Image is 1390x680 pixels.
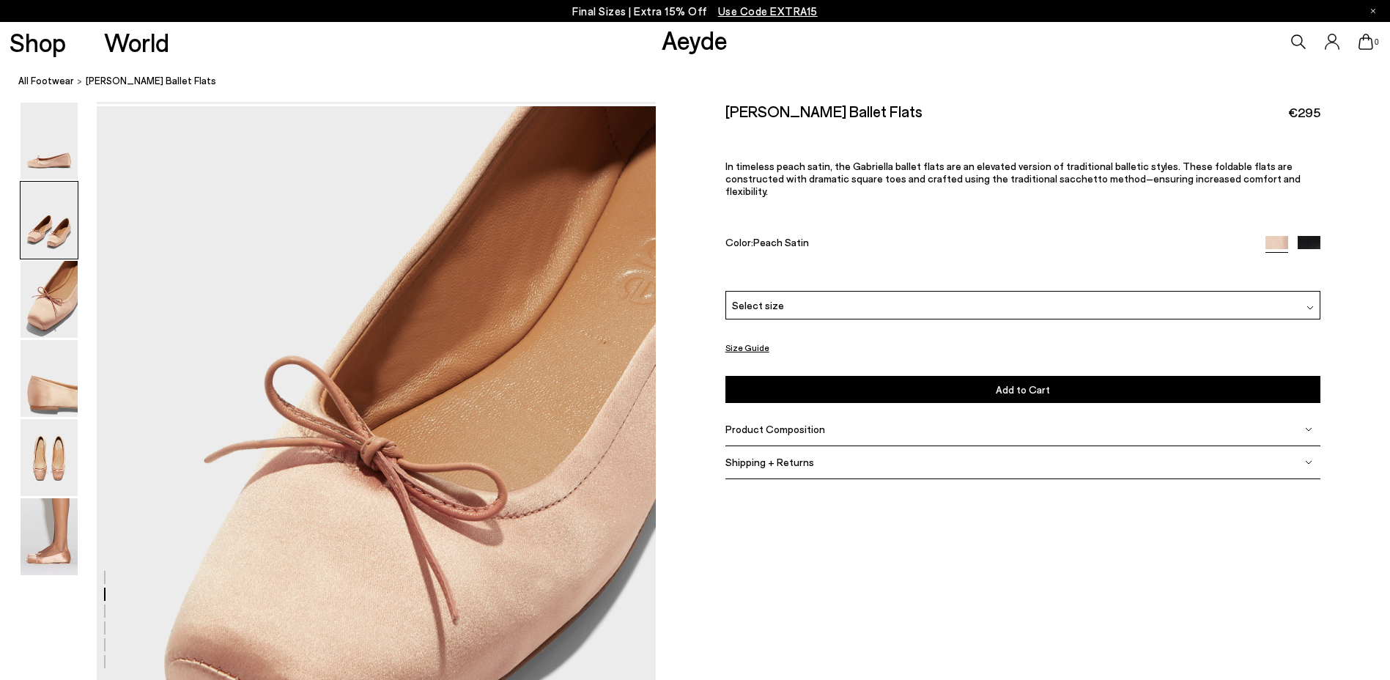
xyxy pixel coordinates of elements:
p: Final Sizes | Extra 15% Off [572,2,818,21]
span: In timeless peach satin, the Gabriella ballet flats are an elevated version of traditional ballet... [725,160,1301,197]
img: Gabriella Satin Ballet Flats - Image 3 [21,261,78,338]
img: svg%3E [1306,304,1314,311]
span: 0 [1373,38,1380,46]
a: 0 [1358,34,1373,50]
img: Gabriella Satin Ballet Flats - Image 1 [21,103,78,180]
a: Shop [10,29,66,55]
img: svg%3E [1305,425,1312,432]
nav: breadcrumb [18,62,1390,102]
span: Navigate to /collections/ss25-final-sizes [718,4,818,18]
span: [PERSON_NAME] Ballet Flats [86,73,216,89]
img: Gabriella Satin Ballet Flats - Image 2 [21,182,78,259]
a: World [104,29,169,55]
span: Add to Cart [996,383,1050,396]
img: Gabriella Satin Ballet Flats - Image 6 [21,498,78,575]
span: Peach Satin [753,236,809,248]
span: Product Composition [725,423,825,435]
h2: [PERSON_NAME] Ballet Flats [725,102,923,120]
img: Gabriella Satin Ballet Flats - Image 4 [21,340,78,417]
a: All Footwear [18,73,74,89]
button: Add to Cart [725,376,1321,403]
span: Shipping + Returns [725,456,814,468]
a: Aeyde [662,24,728,55]
img: Gabriella Satin Ballet Flats - Image 5 [21,419,78,496]
span: Select size [732,297,784,313]
img: svg%3E [1305,458,1312,465]
div: Color: [725,236,1246,253]
button: Size Guide [725,339,769,357]
span: €295 [1288,103,1320,122]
